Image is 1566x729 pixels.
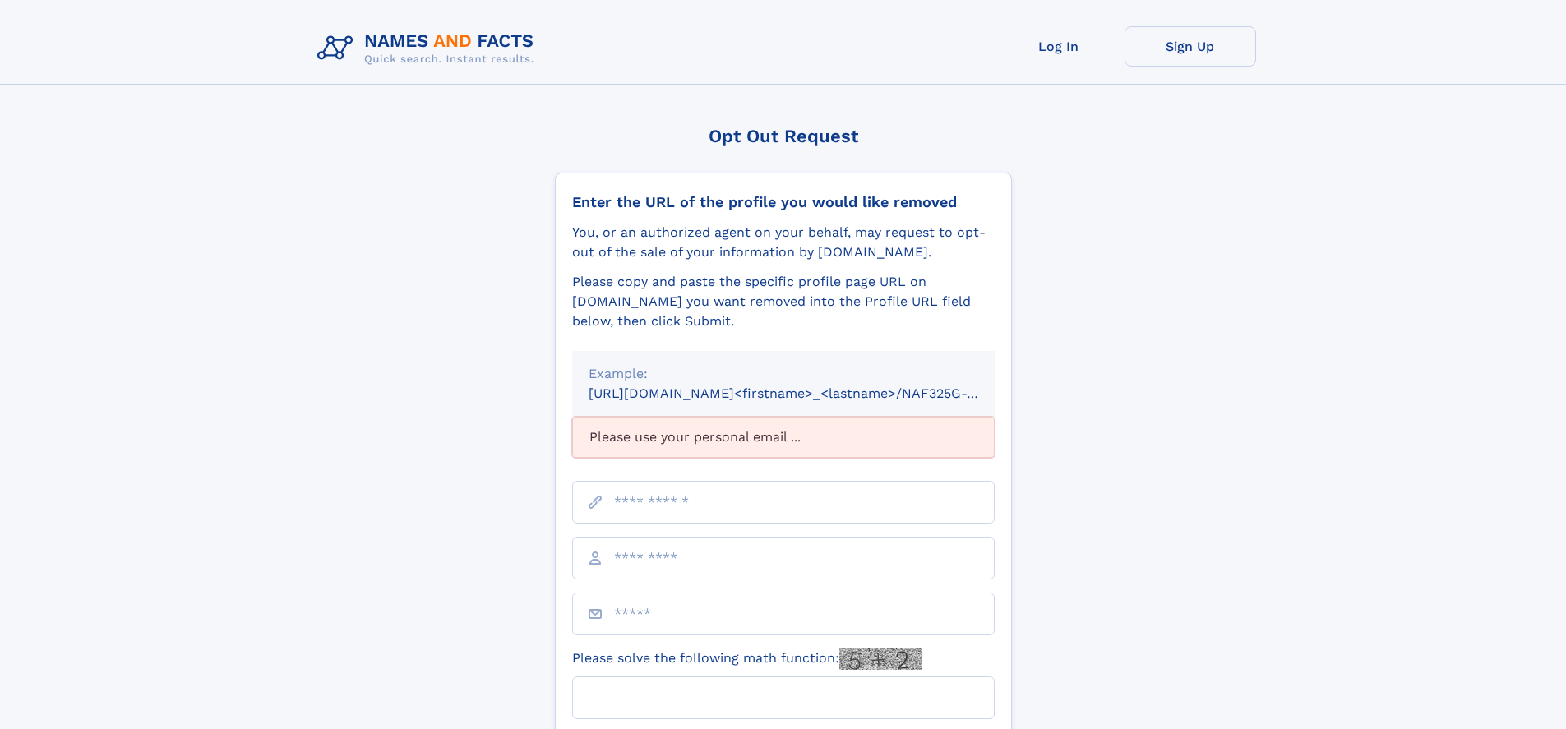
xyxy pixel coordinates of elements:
a: Log In [993,26,1125,67]
div: Enter the URL of the profile you would like removed [572,193,995,211]
a: Sign Up [1125,26,1256,67]
div: Please copy and paste the specific profile page URL on [DOMAIN_NAME] you want removed into the Pr... [572,272,995,331]
div: Please use your personal email ... [572,417,995,458]
img: Logo Names and Facts [311,26,547,71]
div: You, or an authorized agent on your behalf, may request to opt-out of the sale of your informatio... [572,223,995,262]
div: Example: [589,364,978,384]
small: [URL][DOMAIN_NAME]<firstname>_<lastname>/NAF325G-xxxxxxxx [589,385,1026,401]
div: Opt Out Request [555,126,1012,146]
label: Please solve the following math function: [572,648,922,670]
